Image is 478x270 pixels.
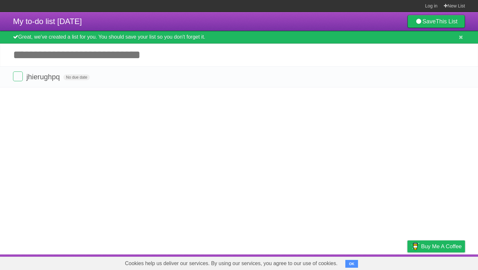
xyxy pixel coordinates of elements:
span: My to-do list [DATE] [13,17,82,26]
b: This List [436,18,458,25]
a: Privacy [399,256,416,268]
button: OK [345,260,358,268]
a: Terms [377,256,391,268]
a: SaveThis List [407,15,465,28]
span: No due date [63,74,90,80]
a: Buy me a coffee [407,240,465,252]
a: Developers [342,256,369,268]
a: About [321,256,335,268]
img: Buy me a coffee [411,241,419,252]
a: Suggest a feature [424,256,465,268]
span: Cookies help us deliver our services. By using our services, you agree to our use of cookies. [118,257,344,270]
span: Buy me a coffee [421,241,462,252]
span: jhierughpq [26,73,61,81]
label: Done [13,71,23,81]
